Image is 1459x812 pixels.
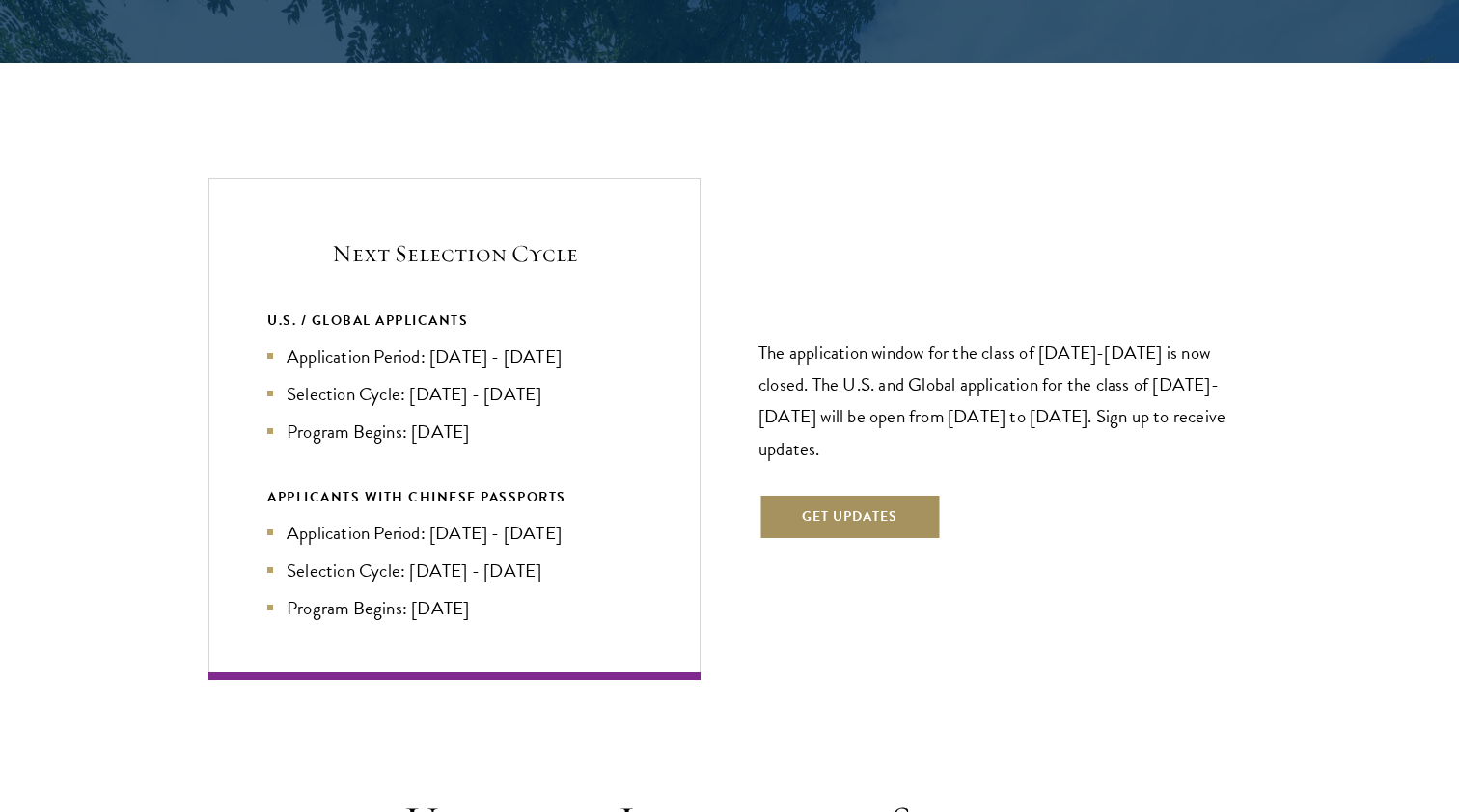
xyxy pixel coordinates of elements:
[267,519,642,547] li: Application Period: [DATE] - [DATE]
[758,494,941,540] button: Get Updates
[267,342,642,370] li: Application Period: [DATE] - [DATE]
[267,556,642,584] li: Selection Cycle: [DATE] - [DATE]
[267,380,642,408] li: Selection Cycle: [DATE] - [DATE]
[267,594,642,622] li: Program Begins: [DATE]
[267,418,642,446] li: Program Begins: [DATE]
[267,309,642,333] div: U.S. / GLOBAL APPLICANTS
[267,237,642,270] h5: Next Selection Cycle
[267,485,642,509] div: APPLICANTS WITH CHINESE PASSPORTS
[758,337,1251,464] p: The application window for the class of [DATE]-[DATE] is now closed. The U.S. and Global applicat...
